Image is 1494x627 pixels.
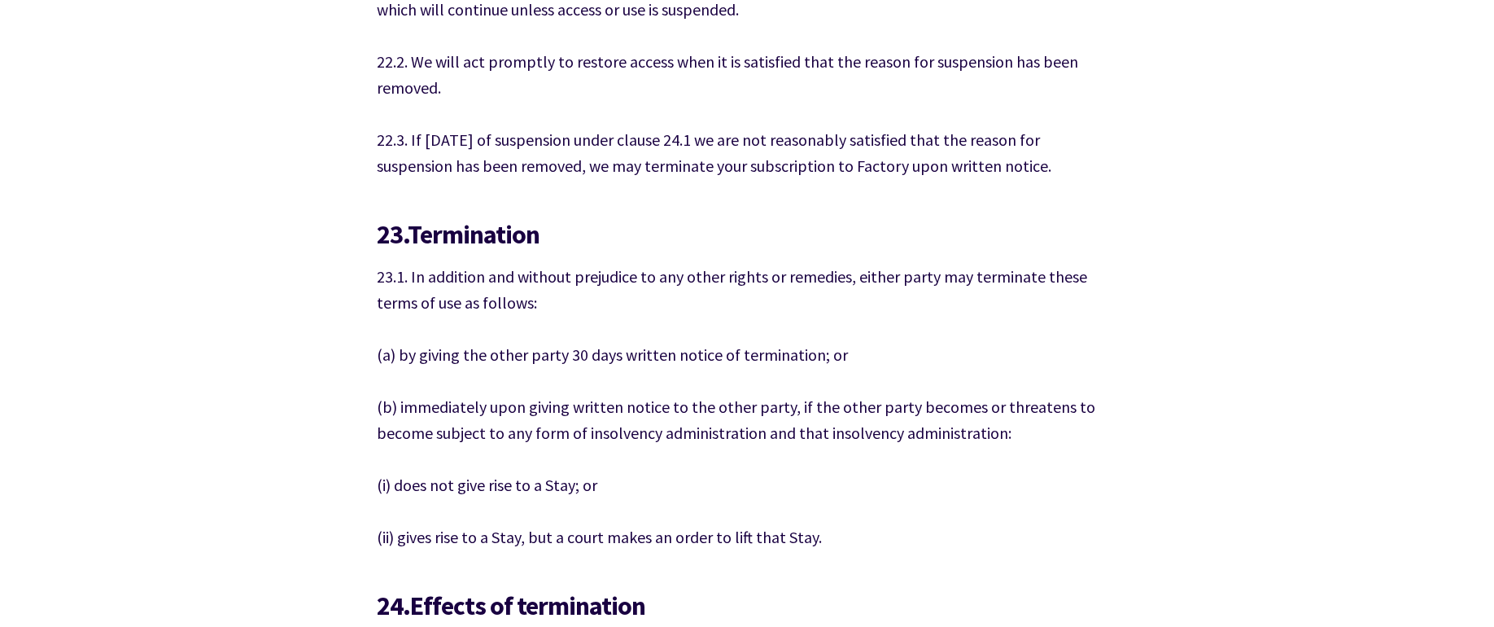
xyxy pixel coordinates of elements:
p: 23.1. In addition and without prejudice to any other rights or remedies, either party may termina... [377,264,1117,316]
p: (ii) gives rise to a Stay, but a court makes an order to lift that Stay. [377,524,1117,550]
p: (i) does not give rise to a Stay; or [377,472,1117,498]
strong: Termination [408,218,539,251]
h5: 23. [377,218,1117,251]
p: (b) immediately upon giving written notice to the other party, if the other party becomes or thre... [377,394,1117,446]
p: 22.3. If [DATE] of suspension under clause 24.1 we are not reasonably satisfied that the reason f... [377,127,1117,179]
strong: Effects of termination [410,590,645,622]
p: 22.2. We will act promptly to restore access when it is satisfied that the reason for suspension ... [377,49,1117,101]
iframe: Chat Widget [1223,451,1494,627]
h5: 24. [377,590,1117,622]
p: (a) by giving the other party 30 days written notice of termination; or [377,342,1117,368]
